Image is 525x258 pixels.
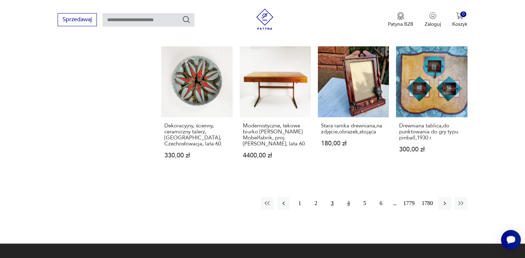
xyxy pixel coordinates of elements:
[58,13,97,26] button: Sprzedawaj
[396,46,467,172] a: Drewniana tablica,do punktowania do gry typu pinball,1930 r.Drewniana tablica,do punktowania do g...
[452,21,467,28] p: Koszyk
[460,11,466,17] div: 0
[420,197,435,210] button: 1780
[254,8,275,30] img: Patyna - sklep z meblami i dekoracjami vintage
[58,18,97,23] a: Sprzedawaj
[310,197,322,210] button: 2
[399,146,464,152] p: 300,00 zł
[456,12,463,19] img: Ikona koszyka
[293,197,306,210] button: 1
[388,12,413,28] button: Patyna B2B
[342,197,355,210] button: 4
[375,197,387,210] button: 6
[402,197,416,210] button: 1779
[161,46,232,172] a: Dekoracyjny, ścienny, ceramiczny talerz, Kravsko, Czechosłowacja, lata 60.Dekoracyjny, ścienny, c...
[182,15,191,24] button: Szukaj
[425,21,441,28] p: Zaloguj
[452,12,467,28] button: 0Koszyk
[164,123,229,147] h3: Dekoracyjny, ścienny, ceramiczny talerz, [GEOGRAPHIC_DATA], Czechosłowacja, lata 60.
[399,123,464,141] h3: Drewniana tablica,do punktowania do gry typu pinball,1930 r.
[318,46,389,172] a: Stara ramka drewniana,na zdjęcie,obrazek,stojącaStara ramka drewniana,na zdjęcie,obrazek,stojąca1...
[397,12,404,20] img: Ikona medalu
[358,197,371,210] button: 5
[321,140,386,146] p: 180,00 zł
[243,152,308,158] p: 4400,00 zł
[240,46,311,172] a: Modernistyczne, tekowe biurko Gorg Petersens Mobelfabrik, proj. Gorg Petersen, Dania, lata 60.Mod...
[429,12,436,19] img: Ikonka użytkownika
[501,230,521,250] iframe: Smartsupp widget button
[164,152,229,158] p: 330,00 zł
[388,12,413,28] a: Ikona medaluPatyna B2B
[243,123,308,147] h3: Modernistyczne, tekowe biurko [PERSON_NAME] Mobelfabrik, proj. [PERSON_NAME], lata 60.
[388,21,413,28] p: Patyna B2B
[326,197,339,210] button: 3
[321,123,386,135] h3: Stara ramka drewniana,na zdjęcie,obrazek,stojąca
[425,12,441,28] button: Zaloguj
